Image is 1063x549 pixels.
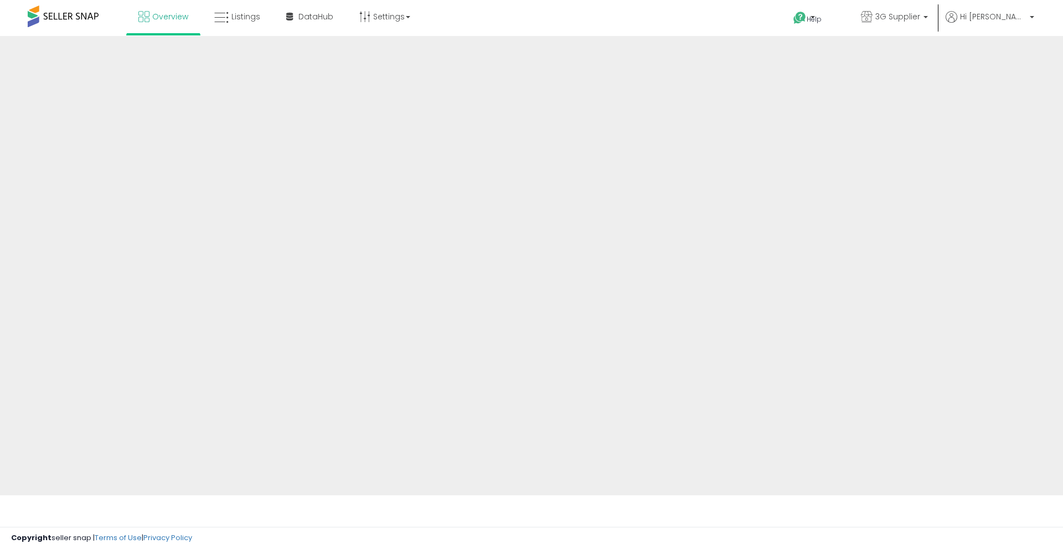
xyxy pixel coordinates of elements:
[875,11,920,22] span: 3G Supplier
[807,14,822,24] span: Help
[298,11,333,22] span: DataHub
[231,11,260,22] span: Listings
[785,3,843,36] a: Help
[793,11,807,25] i: Get Help
[152,11,188,22] span: Overview
[946,11,1034,36] a: Hi [PERSON_NAME]
[960,11,1026,22] span: Hi [PERSON_NAME]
